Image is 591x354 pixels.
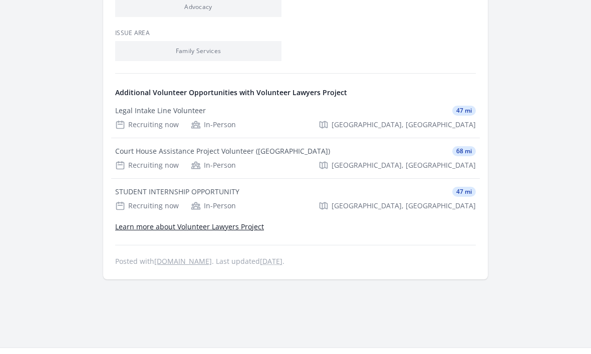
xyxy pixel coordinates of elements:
div: Legal Intake Line Volunteer [115,106,206,116]
abbr: Fri, Apr 2, 2021 5:07 PM [260,257,282,266]
span: 47 mi [452,187,476,197]
span: 68 mi [452,147,476,157]
a: STUDENT INTERNSHIP OPPORTUNITY 47 mi Recruiting now In-Person [GEOGRAPHIC_DATA], [GEOGRAPHIC_DATA] [111,179,480,219]
li: Family Services [115,42,281,62]
div: In-Person [191,161,236,171]
div: Recruiting now [115,120,179,130]
div: STUDENT INTERNSHIP OPPORTUNITY [115,187,239,197]
span: [GEOGRAPHIC_DATA], [GEOGRAPHIC_DATA] [332,201,476,211]
span: [GEOGRAPHIC_DATA], [GEOGRAPHIC_DATA] [332,161,476,171]
a: Legal Intake Line Volunteer 47 mi Recruiting now In-Person [GEOGRAPHIC_DATA], [GEOGRAPHIC_DATA] [111,98,480,138]
div: Court House Assistance Project Volunteer ([GEOGRAPHIC_DATA]) [115,147,330,157]
div: In-Person [191,201,236,211]
span: [GEOGRAPHIC_DATA], [GEOGRAPHIC_DATA] [332,120,476,130]
a: [DOMAIN_NAME] [154,257,212,266]
h3: Issue area [115,30,476,38]
div: Recruiting now [115,161,179,171]
a: Learn more about Volunteer Lawyers Project [115,222,264,232]
a: Court House Assistance Project Volunteer ([GEOGRAPHIC_DATA]) 68 mi Recruiting now In-Person [GEOG... [111,139,480,179]
div: In-Person [191,120,236,130]
p: Posted with . Last updated . [115,258,476,266]
span: 47 mi [452,106,476,116]
div: Recruiting now [115,201,179,211]
h4: Additional Volunteer Opportunities with Volunteer Lawyers Project [115,88,476,98]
